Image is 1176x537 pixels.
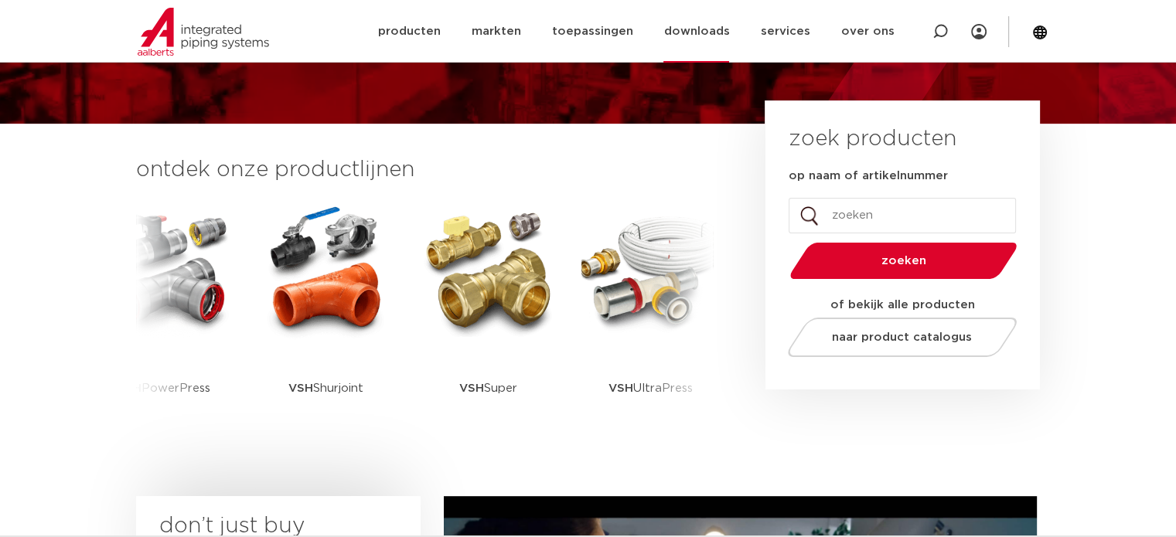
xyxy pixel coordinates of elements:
p: PowerPress [117,340,210,437]
p: Super [459,340,517,437]
label: op naam of artikelnummer [789,168,948,184]
h3: ontdek onze productlijnen [136,155,713,185]
strong: VSH [608,382,633,394]
h3: zoek producten [789,124,956,155]
a: naar product catalogus [783,318,1021,357]
span: zoeken [830,255,977,267]
strong: VSH [459,382,484,394]
a: VSHShurjoint [257,201,396,437]
button: zoeken [783,241,1023,280]
a: VSHPowerPress [94,201,233,437]
strong: VSH [288,382,313,394]
a: VSHSuper [419,201,558,437]
a: VSHUltraPress [581,201,721,437]
p: UltraPress [608,340,693,437]
strong: of bekijk alle producten [830,299,975,311]
span: naar product catalogus [832,331,972,343]
input: zoeken [789,198,1016,233]
p: Shurjoint [288,340,363,437]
